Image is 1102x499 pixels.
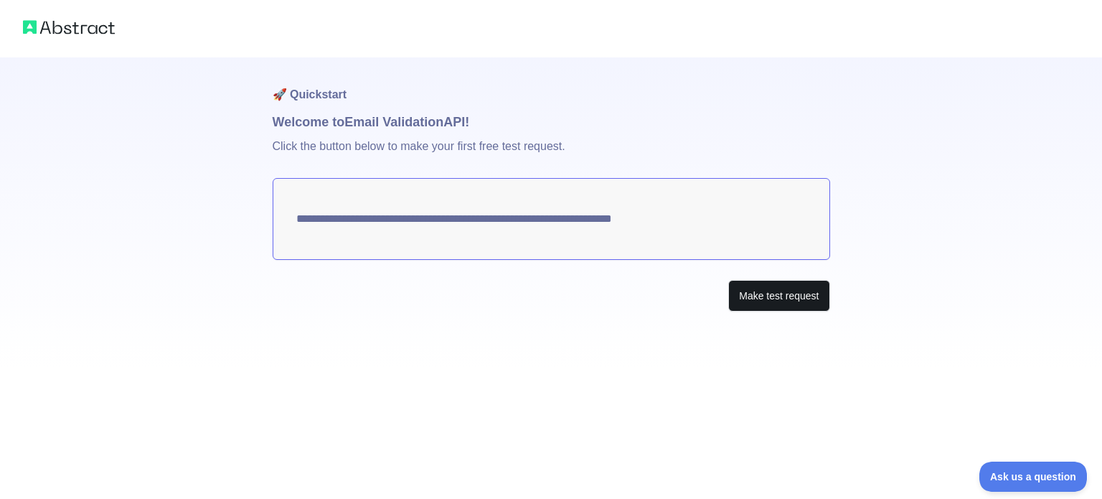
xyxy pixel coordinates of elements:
p: Click the button below to make your first free test request. [273,132,830,178]
h1: 🚀 Quickstart [273,57,830,112]
button: Make test request [728,280,829,312]
iframe: Toggle Customer Support [979,462,1088,492]
h1: Welcome to Email Validation API! [273,112,830,132]
img: Abstract logo [23,17,115,37]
